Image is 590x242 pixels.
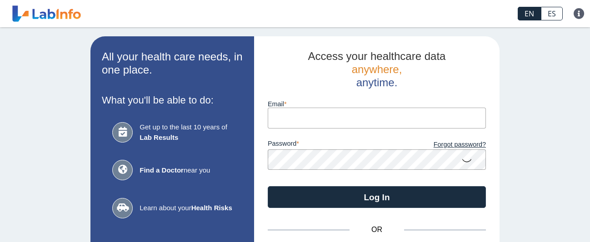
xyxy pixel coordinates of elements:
b: Health Risks [191,204,232,212]
button: Log In [268,186,486,208]
span: near you [140,165,232,176]
span: Learn about your [140,203,232,213]
a: EN [518,7,541,20]
a: ES [541,7,563,20]
b: Lab Results [140,133,178,141]
span: anytime. [356,76,398,89]
b: Find a Doctor [140,166,184,174]
h3: What you'll be able to do: [102,94,243,106]
span: Access your healthcare data [308,50,446,62]
span: OR [350,224,404,235]
label: password [268,140,377,150]
a: Forgot password? [377,140,486,150]
label: Email [268,100,486,108]
span: Get up to the last 10 years of [140,122,232,143]
h2: All your health care needs, in one place. [102,50,243,77]
span: anywhere, [352,63,402,75]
